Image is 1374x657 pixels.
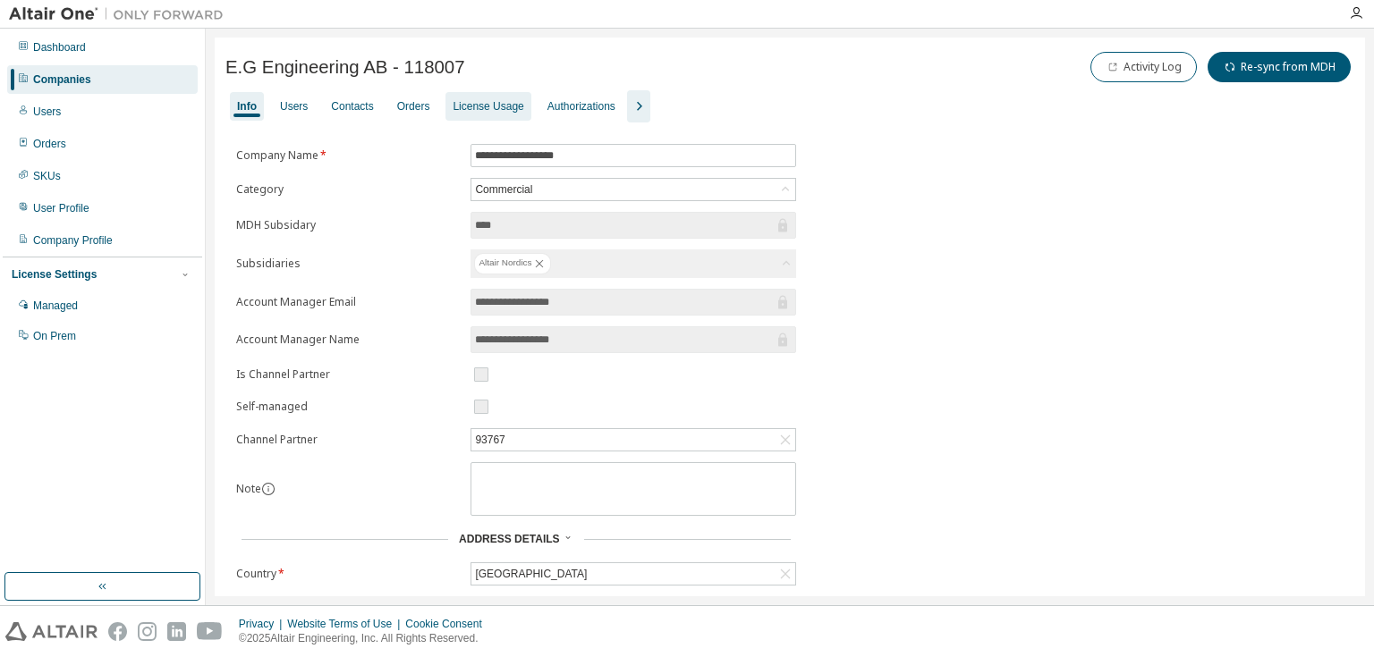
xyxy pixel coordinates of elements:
div: [GEOGRAPHIC_DATA] [472,564,589,584]
img: youtube.svg [197,622,223,641]
div: Website Terms of Use [287,617,405,631]
span: E.G Engineering AB - 118007 [225,57,465,78]
div: Contacts [331,99,373,114]
div: Users [33,105,61,119]
div: [GEOGRAPHIC_DATA] [471,563,795,585]
div: Altair Nordics [471,249,796,278]
div: Orders [33,137,66,151]
div: 93767 [471,429,795,451]
div: SKUs [33,169,61,183]
div: Orders [397,99,430,114]
div: Altair Nordics [474,253,550,274]
button: Re-sync from MDH [1208,52,1351,82]
label: Account Manager Email [236,295,460,309]
img: instagram.svg [138,622,157,641]
div: Privacy [239,617,287,631]
label: Self-managed [236,400,460,414]
button: Activity Log [1090,52,1197,82]
p: © 2025 Altair Engineering, Inc. All Rights Reserved. [239,631,493,646]
div: Cookie Consent [405,617,492,631]
label: Is Channel Partner [236,367,460,382]
label: Subsidiaries [236,257,460,271]
span: Address Details [459,533,559,545]
div: License Usage [453,99,523,114]
label: Company Name [236,148,460,163]
div: Info [237,99,257,114]
div: Authorizations [547,99,615,114]
label: MDH Subsidary [236,218,460,232]
div: License Settings [12,267,97,282]
img: altair_logo.svg [5,622,98,641]
img: linkedin.svg [167,622,186,641]
img: facebook.svg [108,622,127,641]
div: Dashboard [33,40,86,55]
div: User Profile [33,201,89,215]
label: Channel Partner [236,433,460,447]
img: Altair One [9,5,233,23]
div: On Prem [33,329,76,343]
button: information [261,482,276,496]
label: Note [236,481,261,496]
div: Commercial [471,179,795,200]
div: Managed [33,299,78,313]
div: Company Profile [33,233,113,248]
label: Country [236,567,460,581]
div: 93767 [472,430,507,450]
label: Category [236,182,460,197]
div: Commercial [472,180,535,199]
div: Companies [33,72,91,87]
div: Users [280,99,308,114]
label: Account Manager Name [236,333,460,347]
